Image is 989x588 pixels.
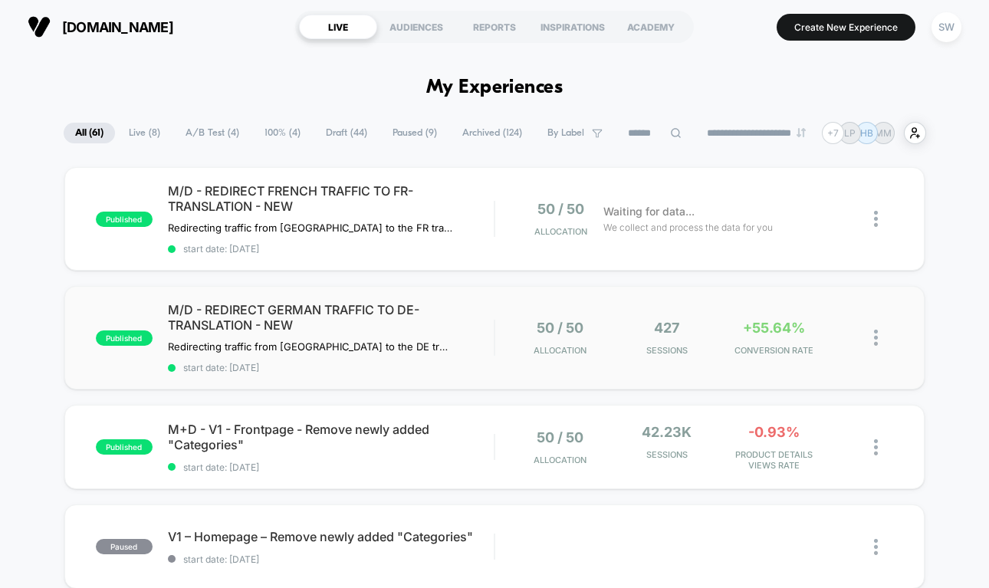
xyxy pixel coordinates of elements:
span: published [96,330,153,346]
span: start date: [DATE] [168,243,494,255]
p: LP [844,127,856,139]
span: PRODUCT DETAILS VIEWS RATE [724,449,823,471]
p: HB [860,127,873,139]
span: Redirecting traffic from [GEOGRAPHIC_DATA] to the DE translation of the website. [168,340,452,353]
span: A/B Test ( 4 ) [174,123,251,143]
span: By Label [547,127,584,139]
button: [DOMAIN_NAME] [23,15,178,39]
span: Archived ( 124 ) [451,123,534,143]
span: start date: [DATE] [168,362,494,373]
span: V1 – Homepage – Remove newly added "Categories" [168,529,494,544]
img: Visually logo [28,15,51,38]
span: 50 / 50 [537,429,583,445]
img: close [874,439,878,455]
span: 427 [654,320,679,336]
span: M/D - REDIRECT FRENCH TRAFFIC TO FR-TRANSLATION - NEW [168,183,494,214]
div: + 7 [822,122,844,144]
span: M+D - V1 - Frontpage - Remove newly added "Categories" [168,422,494,452]
span: 100% ( 4 ) [253,123,312,143]
div: LIVE [299,15,377,39]
div: REPORTS [455,15,534,39]
span: published [96,439,153,455]
div: ACADEMY [612,15,690,39]
img: close [874,539,878,555]
span: published [96,212,153,227]
span: We collect and process the data for you [603,220,773,235]
img: end [797,128,806,137]
span: Sessions [617,449,716,460]
span: Live ( 8 ) [117,123,172,143]
span: start date: [DATE] [168,554,494,565]
span: 42.23k [642,424,692,440]
span: paused [96,539,153,554]
button: Create New Experience [777,14,915,41]
span: Allocation [534,345,586,356]
span: Draft ( 44 ) [314,123,379,143]
h1: My Experiences [426,77,563,99]
div: INSPIRATIONS [534,15,612,39]
span: Allocation [534,455,586,465]
span: Sessions [617,345,716,356]
img: close [874,330,878,346]
span: [DOMAIN_NAME] [62,19,173,35]
span: Allocation [534,226,587,237]
span: Redirecting traffic from [GEOGRAPHIC_DATA] to the FR translation of the website. [168,222,452,234]
span: CONVERSION RATE [724,345,823,356]
span: Waiting for data... [603,203,695,220]
p: MM [875,127,892,139]
span: All ( 61 ) [64,123,115,143]
button: SW [927,11,966,43]
span: +55.64% [743,320,805,336]
div: SW [932,12,961,42]
div: AUDIENCES [377,15,455,39]
span: 50 / 50 [537,320,583,336]
img: close [874,211,878,227]
span: start date: [DATE] [168,462,494,473]
span: M/D - REDIRECT GERMAN TRAFFIC TO DE-TRANSLATION - NEW [168,302,494,333]
span: 50 / 50 [537,201,584,217]
span: -0.93% [748,424,800,440]
span: Paused ( 9 ) [381,123,449,143]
